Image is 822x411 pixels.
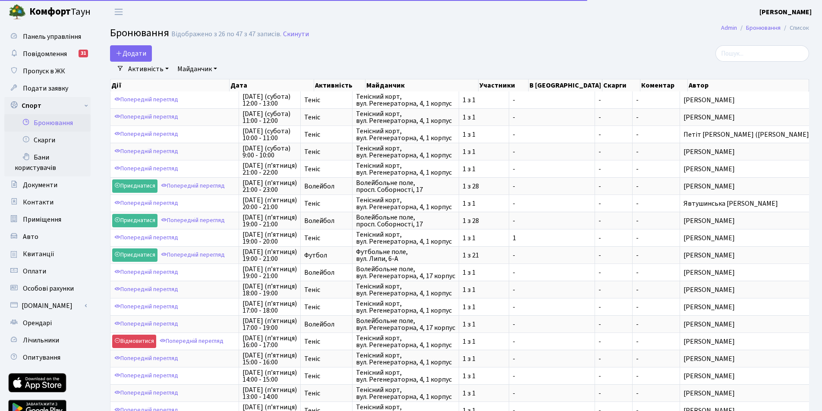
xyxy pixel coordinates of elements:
span: Петіт [PERSON_NAME] ([PERSON_NAME]… [683,131,816,138]
b: [PERSON_NAME] [759,7,812,17]
span: - [513,97,591,104]
span: Волейбольне поле, просп. Соборності, 17 [356,179,455,193]
span: [PERSON_NAME] [683,338,816,345]
a: Контакти [4,194,91,211]
span: - [636,371,639,381]
span: - [598,166,629,173]
span: [DATE] (п’ятниця) 17:00 - 19:00 [243,317,297,331]
span: Волейбольне поле, вул. Регенераторна, 4, 17 корпус [356,317,455,331]
span: 1 з 1 [463,321,505,328]
span: - [598,114,629,121]
th: Автор [688,79,809,91]
span: Теніс [304,286,349,293]
span: Волейбол [304,183,349,190]
a: Попередній перегляд [112,162,180,176]
span: - [636,320,639,329]
th: Скарги [602,79,640,91]
a: Бани користувачів [4,149,91,176]
span: - [636,199,639,208]
span: - [636,337,639,346]
span: Теніс [304,338,349,345]
a: Попередній перегляд [112,352,180,365]
span: Теніс [304,200,349,207]
a: Приєднатися [112,214,157,227]
a: Приєднатися [112,179,157,193]
span: - [513,338,591,345]
span: [PERSON_NAME] [683,235,816,242]
input: Пошук... [715,45,809,62]
span: - [513,200,591,207]
span: 1 з 1 [463,131,505,138]
nav: breadcrumb [708,19,822,37]
span: [DATE] (п’ятниця) 20:00 - 21:00 [243,197,297,210]
span: [PERSON_NAME] [683,114,816,121]
span: 1 з 1 [463,355,505,362]
span: Опитування [23,353,60,362]
span: Панель управління [23,32,81,41]
span: 1 з 1 [463,286,505,293]
span: Тенісний корт, вул. Регенераторна, 4, 1 корпус [356,231,455,245]
span: Тенісний корт, вул. Регенераторна, 4, 1 корпус [356,369,455,383]
span: - [513,321,591,328]
span: - [598,373,629,380]
span: - [598,321,629,328]
a: Скарги [4,132,91,149]
a: Admin [721,23,737,32]
span: 1 з 28 [463,183,505,190]
span: - [598,148,629,155]
th: Активність [314,79,365,91]
span: [PERSON_NAME] [683,304,816,311]
span: Документи [23,180,57,190]
a: Спорт [4,97,91,114]
span: - [636,216,639,226]
a: Повідомлення31 [4,45,91,63]
span: - [513,148,591,155]
span: - [513,355,591,362]
span: 1 з 28 [463,217,505,224]
a: Попередній перегляд [112,266,180,279]
span: - [513,217,591,224]
span: [DATE] (п’ятниця) 16:00 - 17:00 [243,335,297,348]
a: Опитування [4,349,91,366]
span: Подати заявку [23,84,68,93]
span: - [513,304,591,311]
span: Тенісний корт, вул. Регенераторна, 4, 1 корпус [356,162,455,176]
span: Авто [23,232,38,242]
span: [PERSON_NAME] [683,269,816,276]
span: Тенісний корт, вул. Регенераторна, 4, 1 корпус [356,93,455,107]
th: Участники [479,79,529,91]
span: Теніс [304,97,349,104]
span: - [636,182,639,191]
a: Попередній перегляд [112,386,180,400]
span: [PERSON_NAME] [683,373,816,380]
a: Попередній перегляд [112,110,180,124]
span: Таун [29,5,91,19]
span: - [636,130,639,139]
span: [PERSON_NAME] [683,286,816,293]
span: Пропуск в ЖК [23,66,65,76]
span: Теніс [304,131,349,138]
span: - [598,131,629,138]
span: - [513,166,591,173]
span: - [636,95,639,105]
div: Відображено з 26 по 47 з 47 записів. [171,30,281,38]
a: Лічильники [4,332,91,349]
a: Попередній перегляд [112,317,180,331]
span: [PERSON_NAME] [683,321,816,328]
span: 1 з 1 [463,148,505,155]
span: - [598,252,629,259]
a: Панель управління [4,28,91,45]
span: Футбол [304,252,349,259]
b: Комфорт [29,5,71,19]
a: Попередній перегляд [159,214,227,227]
span: - [598,183,629,190]
span: - [513,269,591,276]
span: Тенісний корт, вул. Регенераторна, 4, 1 корпус [356,145,455,159]
span: Волейбол [304,217,349,224]
span: 1 з 21 [463,252,505,259]
span: 1 з 1 [463,97,505,104]
span: Орендарі [23,318,52,328]
a: Попередній перегляд [112,369,180,383]
span: - [598,200,629,207]
a: Скинути [283,30,309,38]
